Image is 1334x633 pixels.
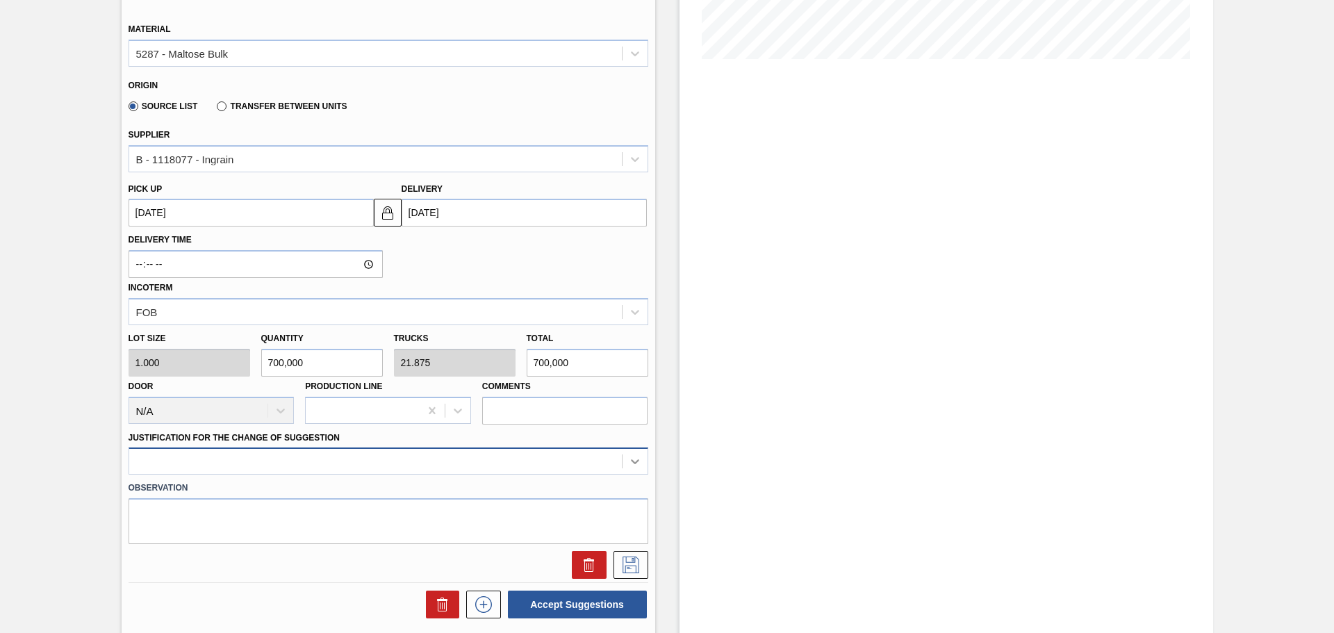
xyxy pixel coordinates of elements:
label: Delivery [402,184,443,194]
div: FOB [136,306,158,318]
label: Lot size [129,329,250,349]
div: 5287 - Maltose Bulk [136,47,229,59]
label: Incoterm [129,283,173,293]
label: Total [527,334,554,343]
label: Comments [482,377,648,397]
button: locked [374,199,402,227]
div: B - 1118077 - Ingrain [136,153,234,165]
label: Origin [129,81,158,90]
label: Production Line [305,381,382,391]
label: Delivery Time [129,230,383,250]
div: Delete Suggestion [565,551,607,579]
div: New suggestion [459,591,501,618]
label: Observation [129,478,648,498]
div: Accept Suggestions [501,589,648,620]
label: Door [129,381,154,391]
button: Accept Suggestions [508,591,647,618]
label: Pick up [129,184,163,194]
label: Transfer between Units [217,101,347,111]
label: Justification for the Change of Suggestion [129,433,340,443]
label: Supplier [129,130,170,140]
div: Save Suggestion [607,551,648,579]
img: locked [379,204,396,221]
label: Material [129,24,171,34]
label: Quantity [261,334,304,343]
div: Delete Suggestions [419,591,459,618]
input: mm/dd/yyyy [402,199,647,227]
label: Trucks [394,334,429,343]
label: Source List [129,101,198,111]
input: mm/dd/yyyy [129,199,374,227]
